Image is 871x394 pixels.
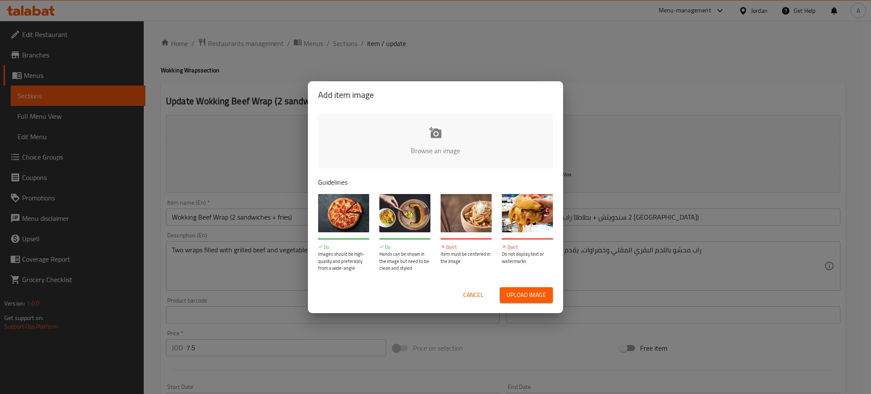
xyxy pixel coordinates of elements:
button: Upload image [500,287,553,303]
img: guide-img-3@3x.jpg [441,194,492,232]
h2: Add item image [318,88,553,102]
p: Do [318,244,369,251]
p: Hands can be shown in the image but need to be clean and styled [379,251,430,272]
p: Do not display text or watermarks [502,251,553,265]
p: Item must be centered in the image [441,251,492,265]
p: Guidelines [318,177,553,187]
img: guide-img-1@3x.jpg [318,194,369,232]
img: guide-img-2@3x.jpg [379,194,430,232]
p: Do [379,244,430,251]
button: Cancel [460,287,487,303]
p: Images should be high-quality and preferably from a wide-angle [318,251,369,272]
span: Cancel [463,290,484,300]
img: guide-img-4@3x.jpg [502,194,553,232]
p: Don't [502,244,553,251]
span: Upload image [507,290,546,300]
p: Don't [441,244,492,251]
